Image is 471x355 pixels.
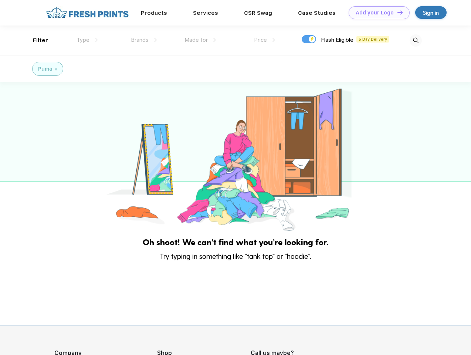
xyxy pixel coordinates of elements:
div: Filter [33,36,48,45]
div: Puma [38,65,52,73]
span: Price [254,37,267,43]
span: Type [77,37,89,43]
img: desktop_search.svg [410,34,422,47]
img: DT [397,10,403,14]
img: dropdown.png [213,38,216,42]
a: Sign in [415,6,447,19]
a: CSR Swag [244,10,272,16]
div: Sign in [423,9,439,17]
img: dropdown.png [272,38,275,42]
span: 5 Day Delivery [356,36,389,43]
div: Add your Logo [356,10,394,16]
span: Made for [184,37,208,43]
span: Flash Eligible [321,37,353,43]
span: Brands [131,37,149,43]
img: dropdown.png [154,38,157,42]
img: dropdown.png [95,38,98,42]
a: Services [193,10,218,16]
img: fo%20logo%202.webp [44,6,131,19]
img: filter_cancel.svg [55,68,57,71]
a: Products [141,10,167,16]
